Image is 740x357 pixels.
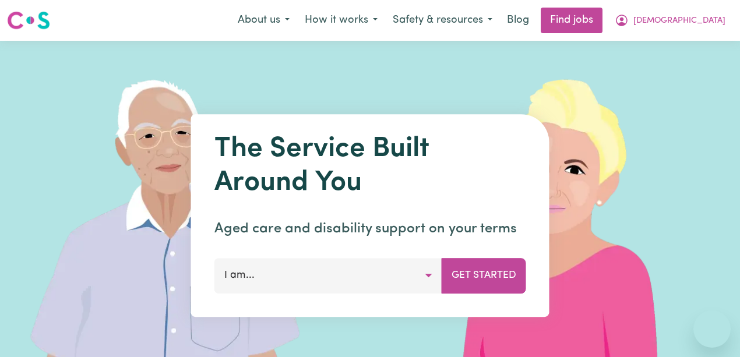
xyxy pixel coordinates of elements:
[297,8,385,33] button: How it works
[500,8,536,33] a: Blog
[214,218,526,239] p: Aged care and disability support on your terms
[442,258,526,293] button: Get Started
[214,258,442,293] button: I am...
[385,8,500,33] button: Safety & resources
[633,15,725,27] span: [DEMOGRAPHIC_DATA]
[607,8,733,33] button: My Account
[214,133,526,200] h1: The Service Built Around You
[693,310,731,348] iframe: Button to launch messaging window
[7,7,50,34] a: Careseekers logo
[541,8,602,33] a: Find jobs
[7,10,50,31] img: Careseekers logo
[230,8,297,33] button: About us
